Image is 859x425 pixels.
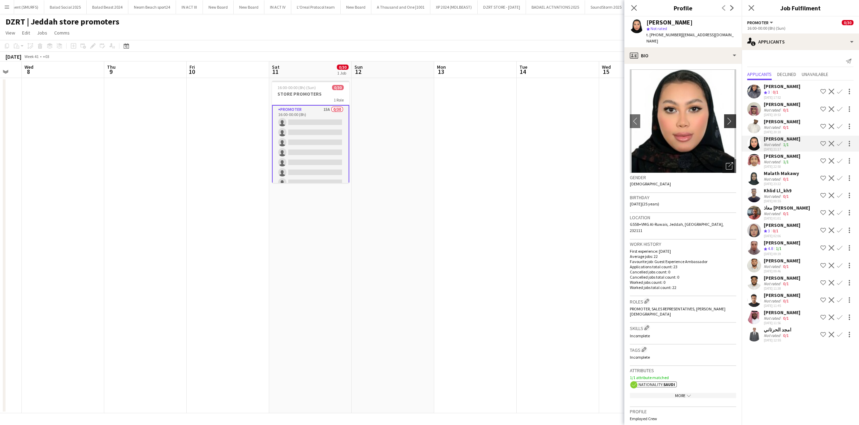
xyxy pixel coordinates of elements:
[630,416,736,421] p: Employed Crew
[630,274,736,280] p: Cancelled jobs total count: 0
[651,26,667,31] span: Not rated
[188,68,195,76] span: 10
[783,176,789,182] app-skills-label: 0/1
[630,280,736,285] p: Worked jobs count: 0
[764,275,800,281] div: [PERSON_NAME]
[518,68,527,76] span: 14
[354,64,363,70] span: Sun
[764,309,800,316] div: [PERSON_NAME]
[630,181,671,186] span: [DEMOGRAPHIC_DATA]
[630,298,736,305] h3: Roles
[783,159,789,164] app-skills-label: 1/1
[44,0,87,14] button: Balad Social 2025
[19,28,33,37] a: Edit
[764,303,800,308] div: [DATE] 11:45
[630,333,736,338] p: Incomplete
[747,26,853,31] div: 16:00-00:00 (8h) (Sun)
[334,97,344,103] span: 1 Role
[764,264,782,269] div: Not rated
[764,327,791,333] div: امجد الحرتاني
[87,0,128,14] button: Balad Beast 2024
[630,393,736,398] div: More
[742,33,859,50] div: Applicants
[128,0,176,14] button: Neom Beach sport24
[630,174,736,181] h3: Gender
[783,264,789,269] app-skills-label: 0/1
[783,194,789,199] app-skills-label: 0/1
[742,3,859,12] h3: Job Fulfilment
[764,113,800,117] div: [DATE] 19:53
[630,69,736,173] img: Crew avatar or photo
[768,246,773,251] span: 4.8
[764,321,800,325] div: [DATE] 11:56
[272,105,349,420] app-card-role: PROMOTER15A0/3016:00-00:00 (8h)
[3,28,18,37] a: View
[764,205,810,211] div: معاذ [PERSON_NAME]
[638,382,675,387] span: Nationality:
[176,0,203,14] button: IN ACT III
[43,54,49,59] div: +03
[764,118,800,125] div: [PERSON_NAME]
[646,32,734,44] span: | [EMAIL_ADDRESS][DOMAIN_NAME]
[272,81,349,183] app-job-card: 16:00-00:00 (8h) (Sun)0/30STORE PROMOTERS1 RolePROMOTER15A0/3016:00-00:00 (8h)
[630,222,724,233] span: G558+VMG Al-Ruwais, Jeddah, [GEOGRAPHIC_DATA], 232111
[764,95,800,100] div: [DATE] 17:52
[630,324,736,331] h3: Skills
[341,0,371,14] button: New Board
[37,30,47,36] span: Jobs
[764,292,800,298] div: [PERSON_NAME]
[646,32,682,37] span: t. [PHONE_NUMBER]
[764,338,791,342] div: [DATE] 12:55
[783,316,789,321] app-skills-label: 0/1
[25,64,33,70] span: Wed
[630,375,736,380] p: 1/1 attribute matched
[272,91,349,97] h3: STORE PROMOTERS
[630,241,736,247] h3: Work history
[630,355,736,360] p: Incomplete
[630,408,736,415] h3: Profile
[747,72,772,77] span: Applicants
[764,252,800,256] div: [DATE] 09:39
[764,216,810,221] div: [DATE] 01:01
[353,68,363,76] span: 12
[107,64,116,70] span: Thu
[23,54,40,59] span: Week 41
[646,19,693,26] div: [PERSON_NAME]
[783,125,789,130] app-skills-label: 0/1
[764,316,782,321] div: Not rated
[764,187,791,194] div: Khlid Ll_kh9
[630,306,725,317] span: PROMOTER, SALES REPRESENTATIVES, [PERSON_NAME] [DEMOGRAPHIC_DATA]
[23,68,33,76] span: 8
[630,346,736,353] h3: Tags
[764,269,800,273] div: [DATE] 09:46
[630,254,736,259] p: Average jobs: 22
[630,194,736,201] h3: Birthday
[22,30,30,36] span: Edit
[764,136,800,142] div: [PERSON_NAME]
[630,259,736,264] p: Favourite job: Guest Experience Ambassador
[764,199,791,203] div: [DATE] 00:55
[768,89,770,95] span: 3
[519,64,527,70] span: Tue
[747,20,774,25] button: PROMOTER
[436,68,446,76] span: 13
[271,68,280,76] span: 11
[722,159,736,173] div: Open photos pop-in
[630,214,736,221] h3: Location
[764,159,782,164] div: Not rated
[34,28,50,37] a: Jobs
[764,222,800,228] div: [PERSON_NAME]
[585,0,627,14] button: SoundStorm 2025
[773,228,778,233] app-skills-label: 0/1
[783,107,789,113] app-skills-label: 0/1
[764,130,800,134] div: [DATE] 20:18
[630,285,736,290] p: Worked jobs total count: 22
[430,0,478,14] button: XP 2024 (MDLBEAST)
[764,281,782,286] div: Not rated
[783,142,789,147] app-skills-label: 1/1
[6,17,119,27] h1: DZRT | Jeddah store promoters
[601,68,611,76] span: 15
[783,333,789,338] app-skills-label: 0/1
[764,258,800,264] div: [PERSON_NAME]
[764,234,800,238] div: [DATE] 02:06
